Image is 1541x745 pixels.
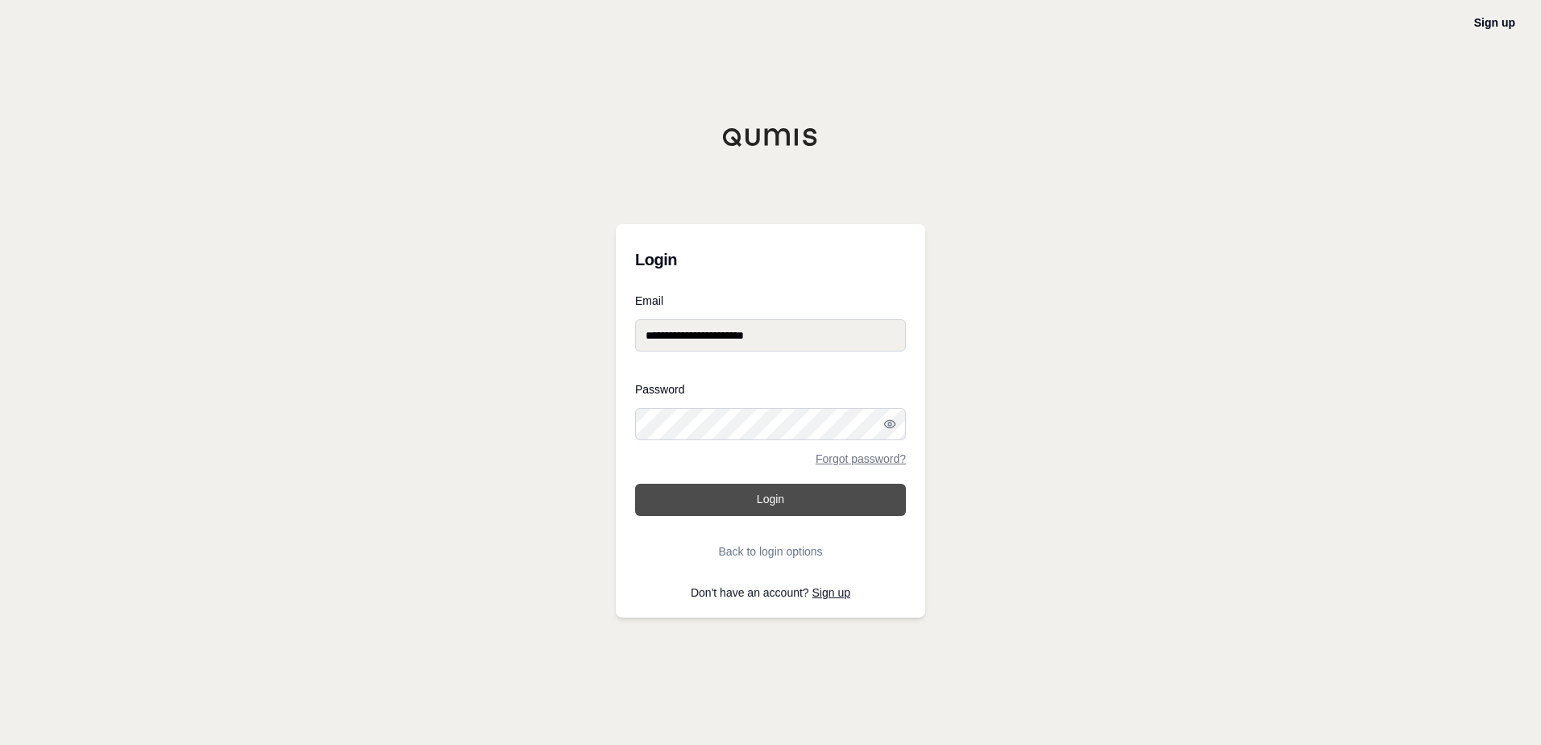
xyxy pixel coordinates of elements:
[722,127,819,147] img: Qumis
[635,587,906,598] p: Don't have an account?
[635,535,906,568] button: Back to login options
[816,453,906,464] a: Forgot password?
[1474,16,1515,29] a: Sign up
[635,484,906,516] button: Login
[635,295,906,306] label: Email
[812,586,850,599] a: Sign up
[635,384,906,395] label: Password
[635,243,906,276] h3: Login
